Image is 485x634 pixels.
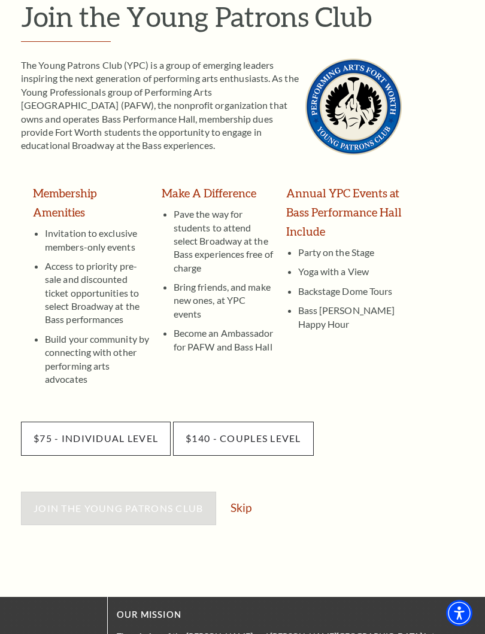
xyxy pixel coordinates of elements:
[34,502,204,514] span: Join the Young Patrons Club
[21,59,402,153] p: The Young Patrons Club (YPC) is a group of emerging leaders inspiring the next generation of perf...
[33,184,150,222] h3: Membership Amenities
[298,259,402,278] li: Yoga with a View
[173,422,314,455] input: Button
[45,327,150,386] li: Build your community by connecting with other performing arts advocates
[45,254,150,327] li: Access to priority pre-sale and discounted ticket opportunities to select Broadway at the Bass pe...
[21,422,171,455] input: Button
[298,279,402,298] li: Backstage Dome Tours
[446,600,472,626] div: Accessibility Menu
[298,246,402,259] li: Party on the Stage
[45,227,150,254] li: Invitation to exclusive members-only events
[298,298,402,331] li: Bass [PERSON_NAME] Happy Hour
[21,1,473,32] h1: Join the Young Patrons Club
[117,608,473,623] p: OUR MISSION
[162,184,274,203] h3: Make A Difference
[21,492,216,525] button: Join the Young Patrons Club
[174,275,274,321] li: Bring friends, and make new ones, at YPC events
[174,321,274,353] li: Become an Ambassador for PAFW and Bass Hall
[174,208,274,275] li: Pave the way for students to attend select Broadway at the Bass experiences free of charge
[286,184,402,241] h3: Annual YPC Events at Bass Performance Hall Include
[305,59,402,155] img: The Young Patrons Club (YPC) is a group of emerging leaders inspiring the next generation of perf...
[231,502,251,513] a: Skip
